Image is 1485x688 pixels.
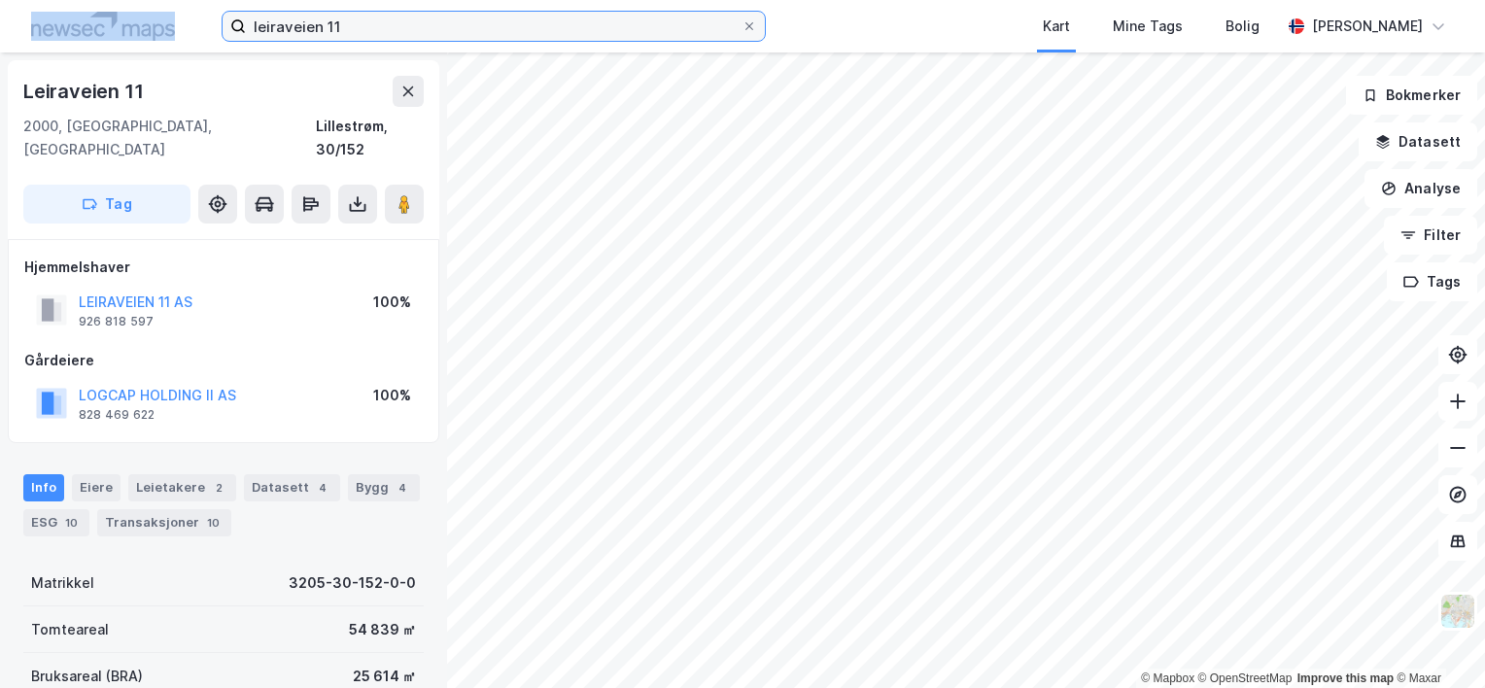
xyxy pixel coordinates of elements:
button: Filter [1384,216,1477,255]
div: 10 [203,513,224,533]
button: Tag [23,185,190,224]
div: Mine Tags [1113,15,1183,38]
div: Eiere [72,474,121,501]
div: Bolig [1226,15,1260,38]
button: Analyse [1364,169,1477,208]
div: 3205-30-152-0-0 [289,571,416,595]
div: Leietakere [128,474,236,501]
div: Kart [1043,15,1070,38]
a: OpenStreetMap [1198,671,1293,685]
div: 828 469 622 [79,407,155,423]
div: Info [23,474,64,501]
div: 2 [209,478,228,498]
div: Gårdeiere [24,349,423,372]
div: Transaksjoner [97,509,231,536]
a: Improve this map [1297,671,1394,685]
button: Bokmerker [1346,76,1477,115]
a: Mapbox [1141,671,1194,685]
img: Z [1439,593,1476,630]
div: Hjemmelshaver [24,256,423,279]
div: Bygg [348,474,420,501]
div: Matrikkel [31,571,94,595]
div: 25 614 ㎡ [353,665,416,688]
iframe: Chat Widget [1388,595,1485,688]
div: Datasett [244,474,340,501]
div: 100% [373,384,411,407]
button: Tags [1387,262,1477,301]
div: 2000, [GEOGRAPHIC_DATA], [GEOGRAPHIC_DATA] [23,115,316,161]
div: 100% [373,291,411,314]
div: Bruksareal (BRA) [31,665,143,688]
div: 4 [393,478,412,498]
input: Søk på adresse, matrikkel, gårdeiere, leietakere eller personer [246,12,742,41]
div: 4 [313,478,332,498]
div: 926 818 597 [79,314,154,329]
div: Kontrollprogram for chat [1388,595,1485,688]
div: Tomteareal [31,618,109,641]
div: Leiraveien 11 [23,76,147,107]
div: Lillestrøm, 30/152 [316,115,424,161]
div: 10 [61,513,82,533]
div: ESG [23,509,89,536]
div: [PERSON_NAME] [1312,15,1423,38]
div: 54 839 ㎡ [349,618,416,641]
img: logo.a4113a55bc3d86da70a041830d287a7e.svg [31,12,175,41]
button: Datasett [1359,122,1477,161]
